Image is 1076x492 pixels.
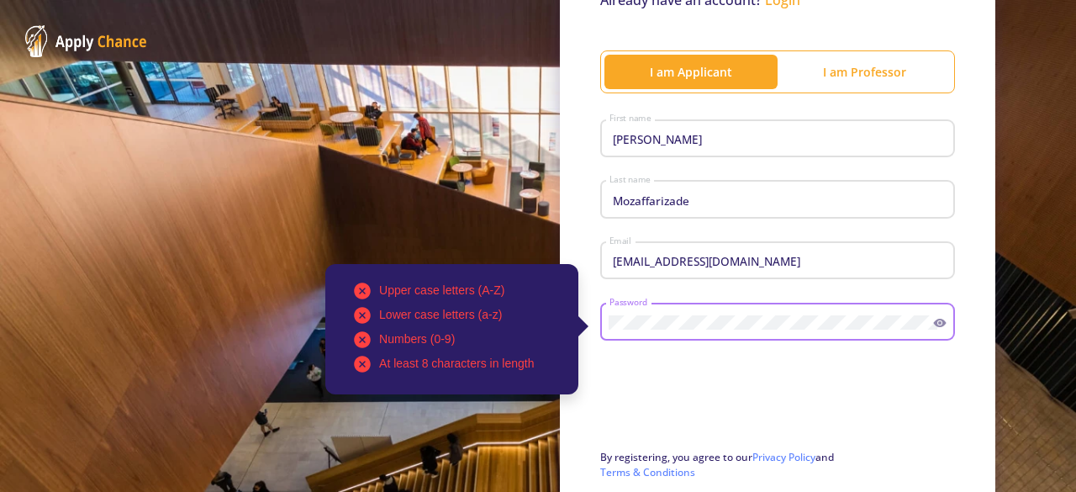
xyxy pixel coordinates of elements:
a: Terms & Conditions [600,465,695,479]
img: ApplyChance Logo [25,25,147,57]
span: Upper case letters (A-Z) [379,284,504,298]
span: At least 8 characters in length [379,357,534,371]
div: I am Professor [778,63,951,81]
a: Privacy Policy [752,450,815,464]
div: I am Applicant [604,63,778,81]
p: By registering, you agree to our and [600,450,955,480]
iframe: reCAPTCHA [600,371,856,436]
span: Numbers (0-9) [379,333,455,347]
span: Lower case letters (a-z) [379,309,502,322]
